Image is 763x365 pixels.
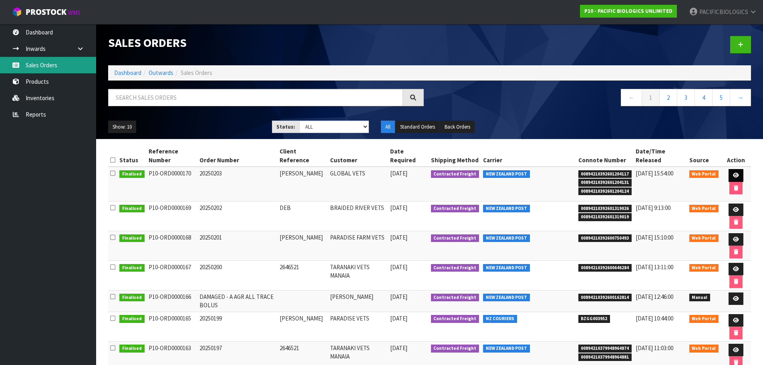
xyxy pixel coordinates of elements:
[390,234,407,241] span: [DATE]
[689,315,719,323] span: Web Portal
[197,145,278,167] th: Order Number
[699,8,748,16] span: PACIFICBIOLOGICS
[687,145,721,167] th: Source
[147,201,198,231] td: P10-ORD0000169
[119,264,145,272] span: Finalised
[636,263,673,271] span: [DATE] 13:11:00
[278,312,328,341] td: [PERSON_NAME]
[483,315,517,323] span: NZ COURIERS
[390,293,407,300] span: [DATE]
[390,204,407,212] span: [DATE]
[659,89,677,106] a: 2
[197,290,278,312] td: DAMAGED - A AGR ALL TRACE BOLUS
[181,69,212,77] span: Sales Orders
[390,344,407,352] span: [DATE]
[390,315,407,322] span: [DATE]
[119,205,145,213] span: Finalised
[388,145,429,167] th: Date Required
[578,205,632,213] span: 00894210392601319026
[483,170,530,178] span: NEW ZEALAND POST
[689,234,719,242] span: Web Portal
[695,89,713,106] a: 4
[108,121,136,133] button: Show: 10
[431,294,479,302] span: Contracted Freight
[431,345,479,353] span: Contracted Freight
[278,145,328,167] th: Client Reference
[578,213,632,221] span: 00894210392601319019
[390,169,407,177] span: [DATE]
[584,8,672,14] strong: P10 - PACIFIC BIOLOGICS UNLIMITED
[689,205,719,213] span: Web Portal
[381,121,395,133] button: All
[636,293,673,300] span: [DATE] 12:46:00
[278,231,328,260] td: [PERSON_NAME]
[197,167,278,201] td: 20250203
[689,264,719,272] span: Web Portal
[108,36,424,49] h1: Sales Orders
[431,264,479,272] span: Contracted Freight
[431,205,479,213] span: Contracted Freight
[197,312,278,341] td: 20250199
[689,294,711,302] span: Manual
[12,7,22,17] img: cube-alt.png
[689,170,719,178] span: Web Portal
[636,315,673,322] span: [DATE] 10:44:00
[431,234,479,242] span: Contracted Freight
[119,315,145,323] span: Finalised
[636,234,673,241] span: [DATE] 15:10:00
[436,89,751,109] nav: Page navigation
[396,121,439,133] button: Standard Orders
[730,89,751,106] a: →
[429,145,481,167] th: Shipping Method
[483,205,530,213] span: NEW ZEALAND POST
[328,290,388,312] td: [PERSON_NAME]
[636,344,673,352] span: [DATE] 11:03:00
[483,234,530,242] span: NEW ZEALAND POST
[328,167,388,201] td: GLOBAL VETS
[147,145,198,167] th: Reference Number
[278,201,328,231] td: DEB
[119,170,145,178] span: Finalised
[721,145,751,167] th: Action
[578,179,632,187] span: 00894210392601204131
[119,294,145,302] span: Finalised
[149,69,173,77] a: Outwards
[483,345,530,353] span: NEW ZEALAND POST
[147,260,198,290] td: P10-ORD0000167
[634,145,687,167] th: Date/Time Released
[642,89,660,106] a: 1
[578,234,632,242] span: 00894210392600750493
[578,294,632,302] span: 00894210392600162814
[578,353,632,361] span: 00894210379948964881
[197,201,278,231] td: 20250202
[483,264,530,272] span: NEW ZEALAND POST
[578,264,632,272] span: 00894210392600646284
[328,312,388,341] td: PARADISE VETS
[578,188,632,196] span: 00894210392601204124
[328,260,388,290] td: TARANAKI VETS MANAIA
[68,9,81,16] small: WMS
[197,260,278,290] td: 20250200
[278,260,328,290] td: 2646521
[677,89,695,106] a: 3
[712,89,730,106] a: 5
[621,89,642,106] a: ←
[689,345,719,353] span: Web Portal
[440,121,475,133] button: Back Orders
[576,145,634,167] th: Connote Number
[431,315,479,323] span: Contracted Freight
[328,145,388,167] th: Customer
[328,231,388,260] td: PARADISE FARM VETS
[147,231,198,260] td: P10-ORD0000168
[108,89,403,106] input: Search sales orders
[578,345,632,353] span: 00894210379948964874
[481,145,576,167] th: Carrier
[636,204,670,212] span: [DATE] 9:13:00
[117,145,147,167] th: Status
[431,170,479,178] span: Contracted Freight
[390,263,407,271] span: [DATE]
[483,294,530,302] span: NEW ZEALAND POST
[578,170,632,178] span: 00894210392601204117
[328,201,388,231] td: BRAIDED RIVER VETS
[119,345,145,353] span: Finalised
